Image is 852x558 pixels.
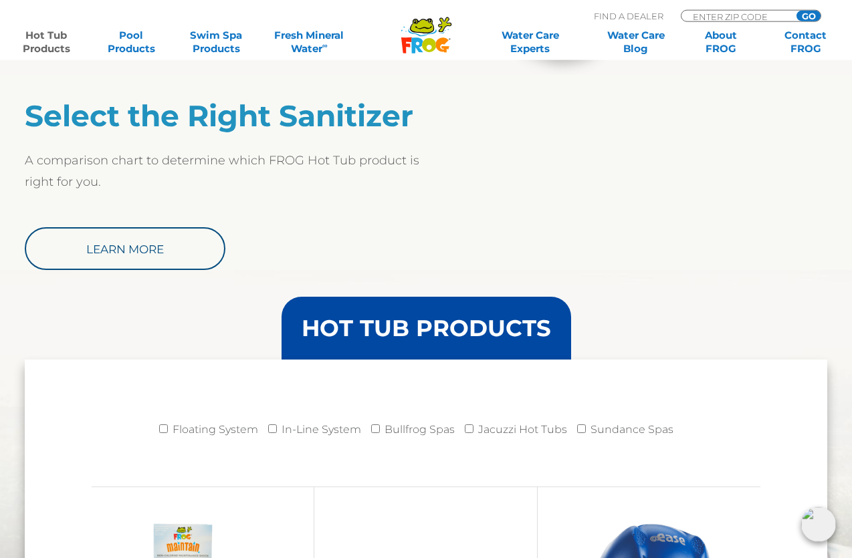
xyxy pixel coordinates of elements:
label: Jacuzzi Hot Tubs [478,416,567,443]
a: ContactFROG [772,29,839,55]
label: Sundance Spas [591,416,673,443]
label: Bullfrog Spas [385,416,455,443]
a: Swim SpaProducts [183,29,249,55]
p: Find A Dealer [594,10,663,22]
a: Fresh MineralWater∞ [268,29,350,55]
label: In-Line System [282,416,361,443]
a: Learn More [25,227,225,270]
a: Hot TubProducts [13,29,80,55]
input: GO [796,11,821,21]
a: AboutFROG [687,29,754,55]
p: A comparison chart to determine which FROG Hot Tub product is right for you. [25,150,426,192]
h2: Select the Right Sanitizer [25,98,426,133]
a: Water CareExperts [477,29,584,55]
a: Water CareBlog [603,29,669,55]
a: PoolProducts [98,29,165,55]
img: openIcon [801,507,836,542]
h3: HOT TUB PRODUCTS [302,317,551,339]
label: Floating System [173,416,258,443]
input: Zip Code Form [691,11,782,22]
sup: ∞ [322,41,328,50]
